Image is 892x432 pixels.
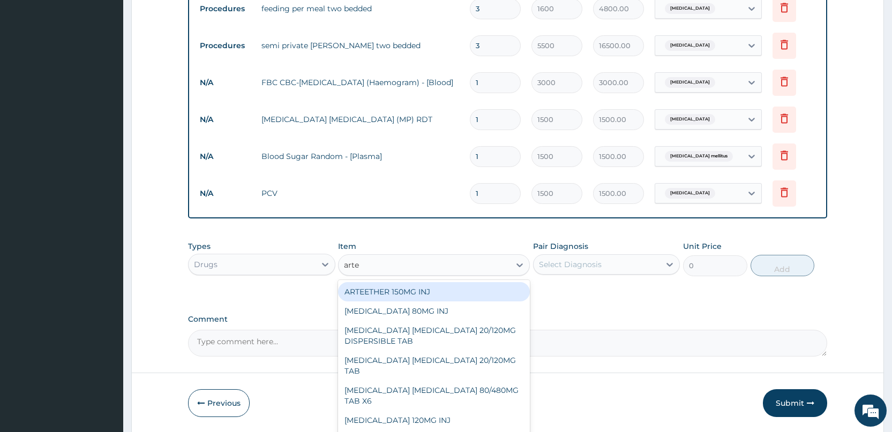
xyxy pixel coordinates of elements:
[62,135,148,243] span: We're online!
[194,184,256,203] td: N/A
[665,3,715,14] span: [MEDICAL_DATA]
[194,147,256,166] td: N/A
[338,282,530,301] div: ARTEETHER 150MG INJ
[176,5,201,31] div: Minimize live chat window
[338,351,530,381] div: [MEDICAL_DATA] [MEDICAL_DATA] 20/120MG TAB
[751,255,814,276] button: Add
[194,73,256,93] td: N/A
[338,321,530,351] div: [MEDICAL_DATA] [MEDICAL_DATA] 20/120MG DISPERSIBLE TAB
[256,35,464,56] td: semi private [PERSON_NAME] two bedded
[338,411,530,430] div: [MEDICAL_DATA] 120MG INJ
[256,146,464,167] td: Blood Sugar Random - [Plasma]
[763,389,827,417] button: Submit
[56,60,180,74] div: Chat with us now
[188,389,250,417] button: Previous
[256,109,464,130] td: [MEDICAL_DATA] [MEDICAL_DATA] (MP) RDT
[188,315,827,324] label: Comment
[665,188,715,199] span: [MEDICAL_DATA]
[256,183,464,204] td: PCV
[194,110,256,130] td: N/A
[665,77,715,88] span: [MEDICAL_DATA]
[539,259,602,270] div: Select Diagnosis
[5,292,204,330] textarea: Type your message and hit 'Enter'
[665,114,715,125] span: [MEDICAL_DATA]
[188,242,211,251] label: Types
[256,72,464,93] td: FBC CBC-[MEDICAL_DATA] (Haemogram) - [Blood]
[338,241,356,252] label: Item
[194,36,256,56] td: Procedures
[533,241,588,252] label: Pair Diagnosis
[338,381,530,411] div: [MEDICAL_DATA] [MEDICAL_DATA] 80/480MG TAB X6
[194,259,218,270] div: Drugs
[665,151,733,162] span: [MEDICAL_DATA] mellitus
[338,301,530,321] div: [MEDICAL_DATA] 80MG INJ
[20,54,43,80] img: d_794563401_company_1708531726252_794563401
[683,241,722,252] label: Unit Price
[665,40,715,51] span: [MEDICAL_DATA]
